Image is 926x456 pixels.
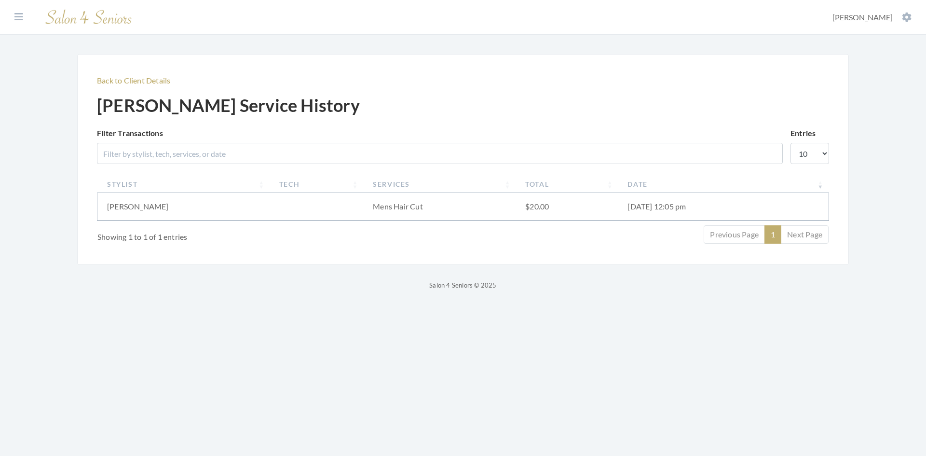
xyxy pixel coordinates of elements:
th: Stylist: activate to sort column ascending [97,175,270,193]
td: [DATE] 12:05 pm [618,193,829,221]
td: $20.00 [516,193,618,221]
img: Salon 4 Seniors [41,6,137,28]
label: Entries [790,127,816,139]
th: Date: activate to sort column ascending [618,175,829,193]
p: Salon 4 Seniors © 2025 [77,279,849,291]
th: Services: activate to sort column ascending [363,175,516,193]
div: Showing 1 to 1 of 1 entries [97,224,402,243]
span: [PERSON_NAME] [832,13,893,22]
td: [PERSON_NAME] [97,193,270,221]
h1: [PERSON_NAME] Service History [97,95,360,116]
th: Total: activate to sort column ascending [516,175,618,193]
a: Back to Client Details [97,76,170,85]
th: Tech: activate to sort column ascending [270,175,363,193]
a: 1 [764,225,781,244]
label: Filter Transactions [97,127,163,139]
td: Mens Hair Cut [363,193,516,221]
input: Filter by stylist, tech, services, or date [97,143,783,164]
button: [PERSON_NAME] [830,12,914,23]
